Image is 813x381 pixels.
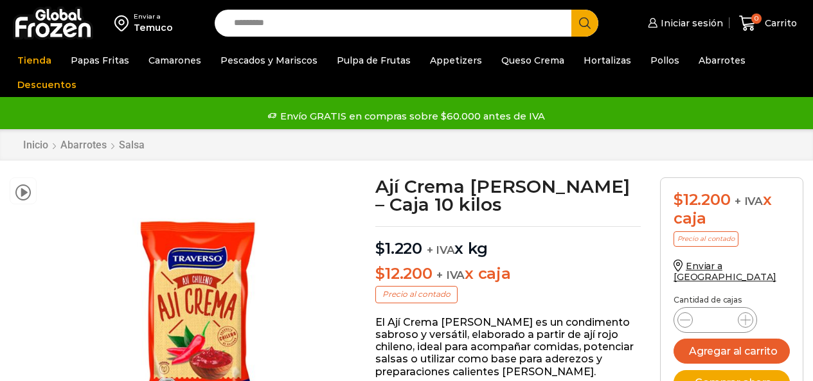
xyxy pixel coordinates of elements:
span: + IVA [436,269,465,281]
p: Cantidad de cajas [674,296,790,305]
div: Enviar a [134,12,173,21]
button: Agregar al carrito [674,339,790,364]
a: Tienda [11,48,58,73]
bdi: 12.200 [674,190,730,209]
span: $ [375,264,385,283]
a: Pescados y Mariscos [214,48,324,73]
span: Carrito [762,17,797,30]
a: Inicio [22,139,49,151]
button: Search button [571,10,598,37]
div: x caja [674,191,790,228]
p: El Ají Crema [PERSON_NAME] es un condimento sabroso y versátil, elaborado a partir de ají rojo ch... [375,316,641,378]
p: x caja [375,265,641,283]
span: $ [375,239,385,258]
p: x kg [375,226,641,258]
a: Appetizers [424,48,488,73]
a: 0 Carrito [736,8,800,39]
span: + IVA [735,195,763,208]
input: Product quantity [703,311,728,329]
span: 0 [751,13,762,24]
img: address-field-icon.svg [114,12,134,34]
a: Camarones [142,48,208,73]
p: Precio al contado [375,286,458,303]
span: Iniciar sesión [657,17,723,30]
a: Descuentos [11,73,83,97]
a: Pollos [644,48,686,73]
a: Papas Fritas [64,48,136,73]
div: Temuco [134,21,173,34]
bdi: 1.220 [375,239,422,258]
p: Precio al contado [674,231,738,247]
span: + IVA [427,244,455,256]
span: $ [674,190,683,209]
a: Salsa [118,139,145,151]
a: Hortalizas [577,48,638,73]
h1: Ají Crema [PERSON_NAME] – Caja 10 kilos [375,177,641,213]
a: Abarrotes [60,139,107,151]
a: Queso Crema [495,48,571,73]
a: Enviar a [GEOGRAPHIC_DATA] [674,260,776,283]
bdi: 12.200 [375,264,432,283]
a: Iniciar sesión [645,10,723,36]
a: Abarrotes [692,48,752,73]
a: Pulpa de Frutas [330,48,417,73]
nav: Breadcrumb [22,139,145,151]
